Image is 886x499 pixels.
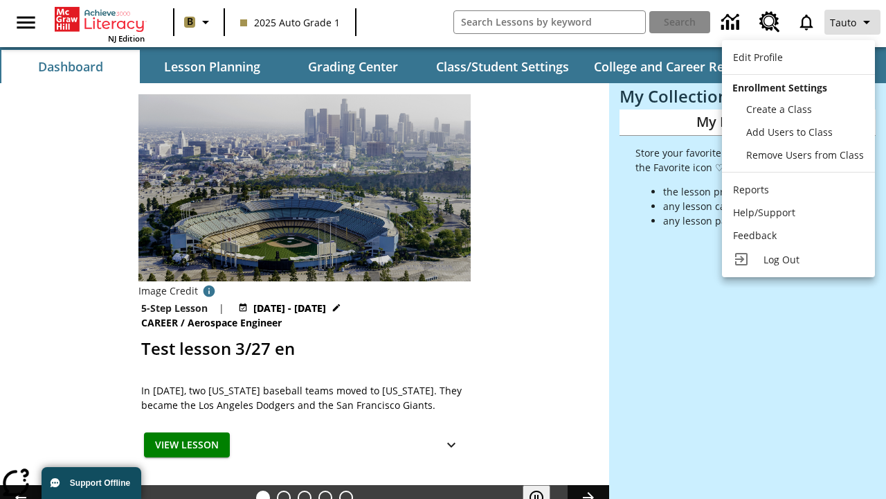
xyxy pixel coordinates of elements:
[763,253,799,266] span: Log Out
[732,81,827,94] span: Enrollment Settings
[733,51,783,64] span: Edit Profile
[746,125,833,139] span: Add Users to Class
[733,229,777,242] span: Feedback
[746,103,812,116] span: Create a Class
[733,183,769,196] span: Reports
[733,206,795,219] span: Help/Support
[746,148,864,161] span: Remove Users from Class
